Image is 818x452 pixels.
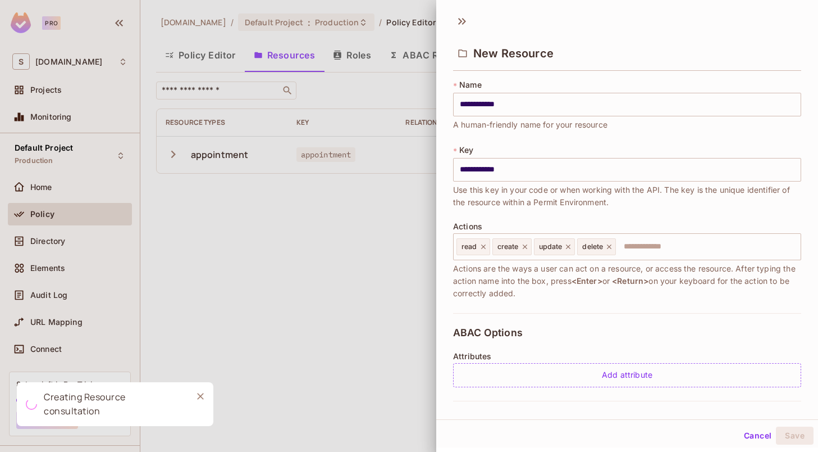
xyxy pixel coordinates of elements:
[453,327,523,338] span: ABAC Options
[453,352,492,361] span: Attributes
[572,276,602,286] span: <Enter>
[192,388,209,405] button: Close
[577,238,616,255] div: delete
[539,242,563,251] span: update
[739,427,776,445] button: Cancel
[44,390,183,418] div: Creating Resource consultation
[473,47,554,60] span: New Resource
[459,146,473,155] span: Key
[492,238,532,255] div: create
[776,427,814,445] button: Save
[612,276,648,286] span: <Return>
[453,363,801,387] div: Add attribute
[453,184,801,209] span: Use this key in your code or when working with the API. The key is the unique identifier of the r...
[459,80,482,89] span: Name
[456,238,490,255] div: read
[497,242,519,251] span: create
[534,238,575,255] div: update
[453,263,801,300] span: Actions are the ways a user can act on a resource, or access the resource. After typing the actio...
[453,222,482,231] span: Actions
[582,242,603,251] span: delete
[453,119,607,131] span: A human-friendly name for your resource
[461,242,477,251] span: read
